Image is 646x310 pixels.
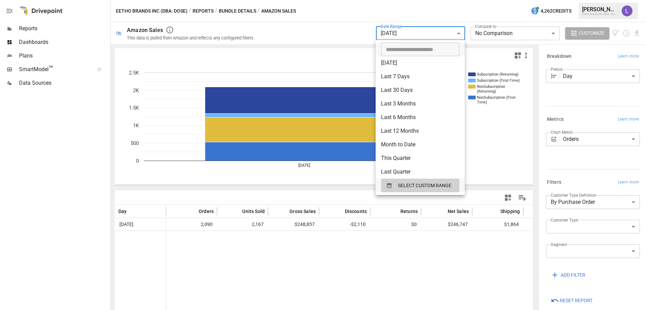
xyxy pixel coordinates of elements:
[376,70,465,83] li: Last 7 Days
[376,165,465,179] li: Last Quarter
[376,124,465,138] li: Last 12 Months
[398,181,451,190] span: SELECT CUSTOM RANGE
[376,138,465,151] li: Month to Date
[376,151,465,165] li: This Quarter
[376,83,465,97] li: Last 30 Days
[376,97,465,111] li: Last 3 Months
[376,111,465,124] li: Last 6 Months
[376,56,465,70] li: [DATE]
[381,179,459,192] button: SELECT CUSTOM RANGE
